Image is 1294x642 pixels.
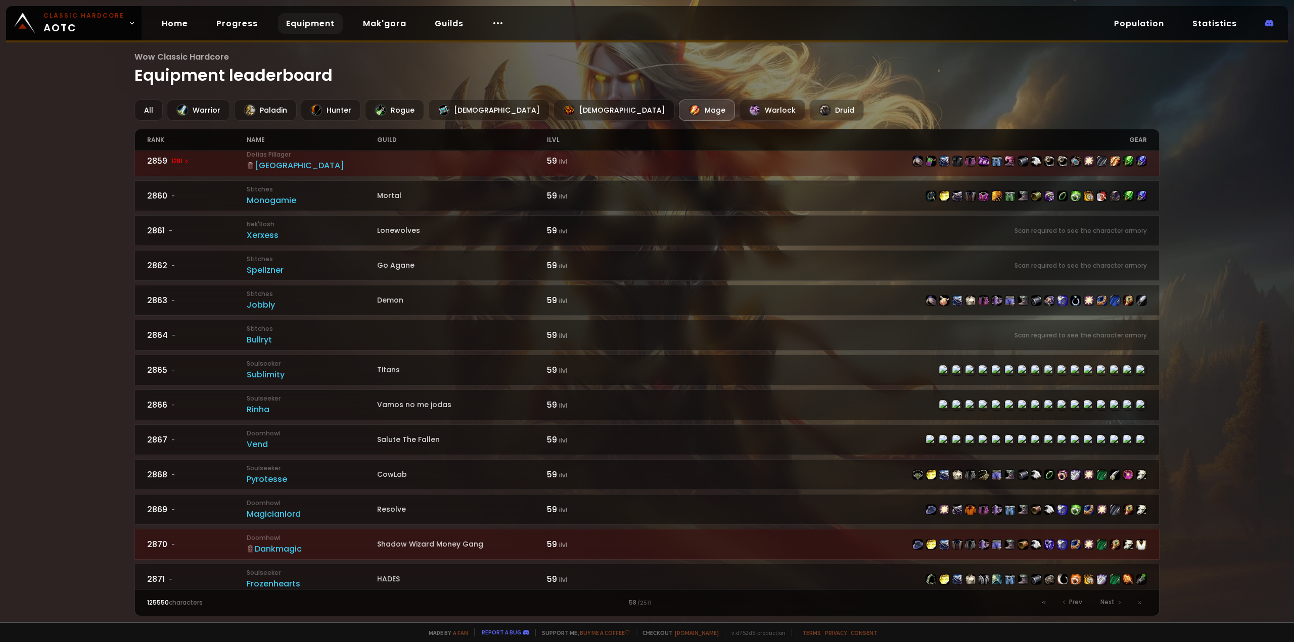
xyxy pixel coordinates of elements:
[171,470,175,479] span: -
[147,433,247,446] div: 2867
[1071,470,1081,480] img: item-12846
[637,599,651,607] small: / 2511
[926,539,936,550] img: item-20037
[247,299,377,311] div: Jobbly
[1057,470,1068,480] img: item-13096
[952,470,962,480] img: item-6096
[1005,470,1015,480] img: item-11822
[1136,539,1146,550] img: item-5976
[134,250,1160,281] a: 2862-StitchesSpellznerGo Agane59 ilvlScan required to see the character armory
[377,504,547,515] div: Resolve
[134,529,1160,560] a: 2870-DoomhowlDankmagicShadow Wizard Money Gang59 ilvlitem-18727item-20037item-11782item-2105item-...
[171,157,190,166] span: 1281
[926,470,936,480] img: item-20037
[1005,539,1015,550] img: item-11822
[247,464,377,473] small: Soulseeker
[553,100,675,121] div: [DEMOGRAPHIC_DATA]
[1123,295,1133,306] img: item-18534
[134,459,1160,490] a: 2868-SoulseekerPyrotesseCowLab59 ilvlitem-10041item-20037item-11782item-6096item-14340item-10771i...
[1110,574,1120,584] img: item-19121
[1097,505,1107,515] img: item-13968
[559,471,567,479] small: ilvl
[1084,470,1094,480] img: item-17774
[1057,156,1068,166] img: item-11974
[171,261,175,270] span: -
[247,508,377,520] div: Magicianlord
[952,574,962,584] img: item-8288
[965,539,976,550] img: item-14340
[1097,191,1107,201] img: item-10725
[952,156,962,166] img: item-4333
[547,329,647,341] div: 59
[559,575,567,584] small: ilvl
[547,224,647,237] div: 59
[1110,156,1120,166] img: item-17780
[171,505,175,514] span: -
[1018,470,1028,480] img: item-14629
[147,294,247,307] div: 2863
[992,505,1002,515] img: item-11662
[377,365,547,375] div: Titans
[559,262,567,270] small: ilvl
[1084,156,1094,166] img: item-13968
[547,538,647,551] div: 59
[208,13,266,34] a: Progress
[939,539,949,550] img: item-11782
[147,399,247,411] div: 2866
[1110,470,1120,480] img: item-7714
[952,539,962,550] img: item-2105
[1136,470,1146,480] img: item-13938
[1069,598,1082,607] span: Prev
[6,6,142,40] a: Classic HardcoreAOTC
[171,401,175,410] span: -
[134,564,1160,595] a: 2871-SoulseekerFrozenheartsHADES59 ilvlitem-10782item-20037item-8288item-6096item-20642item-16696...
[134,320,1160,351] a: 2864-StitchesBullryt59 ilvlScan required to see the character armory
[1005,156,1015,166] img: item-22231
[992,156,1002,166] img: item-13170
[679,100,735,121] div: Mage
[979,574,989,584] img: item-20642
[377,295,547,306] div: Demon
[247,185,377,194] small: Stitches
[1044,191,1054,201] img: item-18083
[547,294,647,307] div: 59
[134,424,1160,455] a: 2867-DoomhowlVendSalute The Fallen59 ilvlitem-22267item-22403item-10253item-6096item-14152item-18...
[247,150,377,159] small: Defias Pillager
[1018,156,1028,166] img: item-19846
[247,220,377,229] small: Nek'Rosh
[1071,539,1081,550] img: item-12930
[939,505,949,515] img: item-12103
[1123,539,1133,550] img: item-13938
[1018,191,1028,201] img: item-20641
[247,577,377,590] div: Frozenhearts
[247,255,377,264] small: Stitches
[482,628,521,636] a: Report a bug
[1097,574,1107,584] img: item-12846
[926,505,936,515] img: item-18727
[1136,505,1146,515] img: item-13938
[147,538,247,551] div: 2870
[1014,261,1147,270] small: Scan required to see the character armory
[1184,13,1245,34] a: Statistics
[1110,191,1120,201] img: item-14300
[1044,156,1054,166] img: item-11974
[725,629,785,636] span: v. d752d5 - production
[547,399,647,411] div: 59
[134,494,1160,525] a: 2869-DoomhowlMagicianlordResolve59 ilvlitem-18727item-12103item-18681item-10056item-14152item-116...
[979,191,989,201] img: item-10762
[809,100,864,121] div: Druid
[1005,505,1015,515] img: item-13170
[147,503,247,516] div: 2869
[926,574,936,584] img: item-10782
[1123,505,1133,515] img: item-18534
[1084,295,1094,306] img: item-13968
[559,192,567,201] small: ilvl
[580,629,630,636] a: Buy me a coffee
[939,295,949,306] img: item-22403
[171,366,175,375] span: -
[1057,539,1068,550] img: item-12545
[913,539,923,550] img: item-18727
[247,359,377,368] small: Soulseeker
[247,438,377,451] div: Vend
[1014,331,1147,340] small: Scan required to see the character armory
